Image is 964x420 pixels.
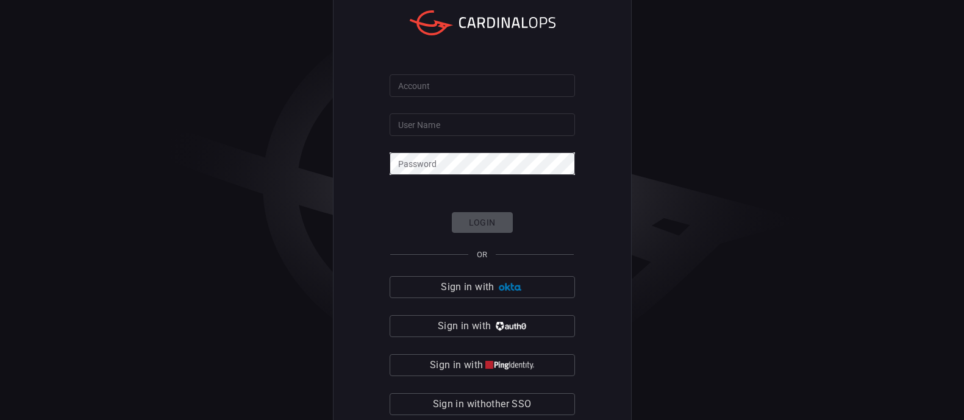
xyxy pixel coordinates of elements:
[390,393,575,415] button: Sign in withother SSO
[494,322,526,331] img: vP8Hhh4KuCH8AavWKdZY7RZgAAAAASUVORK5CYII=
[438,318,491,335] span: Sign in with
[497,283,523,292] img: Ad5vKXme8s1CQAAAABJRU5ErkJggg==
[390,276,575,298] button: Sign in with
[433,396,532,413] span: Sign in with other SSO
[430,357,483,374] span: Sign in with
[441,279,494,296] span: Sign in with
[485,361,534,370] img: quu4iresuhQAAAABJRU5ErkJggg==
[477,250,487,259] span: OR
[390,113,575,136] input: Type your user name
[390,74,575,97] input: Type your account
[390,354,575,376] button: Sign in with
[390,315,575,337] button: Sign in with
